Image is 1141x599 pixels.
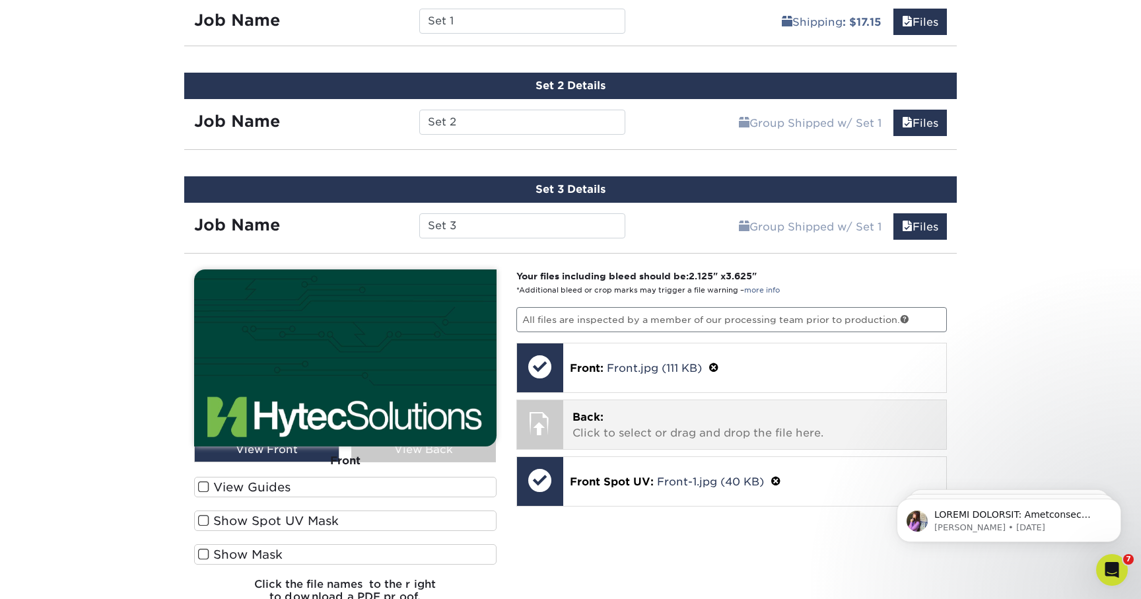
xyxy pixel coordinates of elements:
[194,112,280,131] strong: Job Name
[730,213,890,240] a: Group Shipped w/ Set 1
[194,477,497,497] label: View Guides
[419,213,625,238] input: Enter a job name
[1123,554,1134,565] span: 7
[194,446,497,476] div: Front
[877,471,1141,563] iframe: Intercom notifications message
[419,110,625,135] input: Enter a job name
[744,286,780,295] a: more info
[902,16,913,28] span: files
[739,117,749,129] span: shipping
[902,117,913,129] span: files
[194,544,497,565] label: Show Mask
[730,110,890,136] a: Group Shipped w/ Set 1
[194,511,497,531] label: Show Spot UV Mask
[516,307,948,332] p: All files are inspected by a member of our processing team prior to production.
[902,221,913,233] span: files
[570,476,654,488] span: Front Spot UV:
[516,271,757,281] strong: Your files including bleed should be: " x "
[726,271,752,281] span: 3.625
[184,176,957,203] div: Set 3 Details
[843,16,882,28] b: : $17.15
[689,271,713,281] span: 2.125
[773,9,890,35] a: Shipping: $17.15
[893,213,947,240] a: Files
[3,559,112,594] iframe: Google Customer Reviews
[607,362,702,374] a: Front.jpg (111 KB)
[184,73,957,99] div: Set 2 Details
[1096,554,1128,586] iframe: Intercom live chat
[572,411,604,423] span: Back:
[739,221,749,233] span: shipping
[570,362,604,374] span: Front:
[516,286,780,295] small: *Additional bleed or crop marks may trigger a file warning –
[893,110,947,136] a: Files
[782,16,792,28] span: shipping
[194,215,280,234] strong: Job Name
[657,476,764,488] a: Front-1.jpg (40 KB)
[893,9,947,35] a: Files
[572,409,938,441] p: Click to select or drag and drop the file here.
[194,11,280,30] strong: Job Name
[419,9,625,34] input: Enter a job name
